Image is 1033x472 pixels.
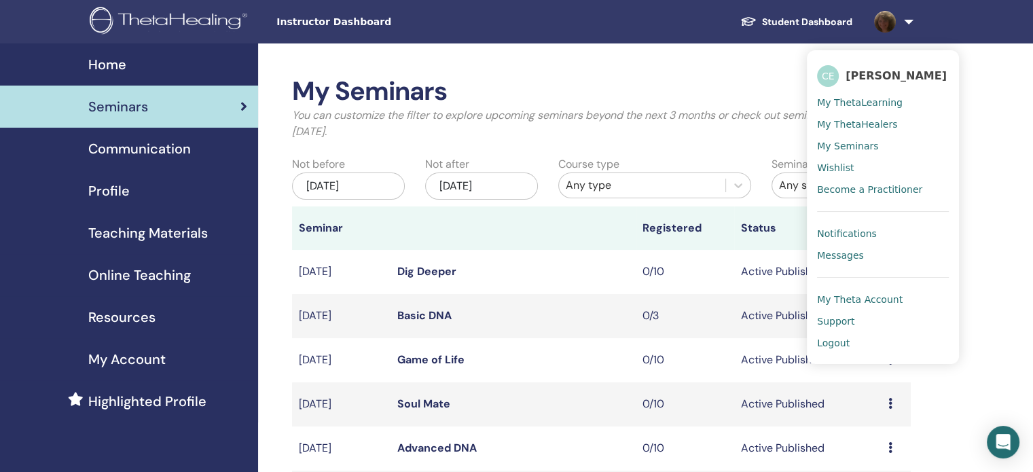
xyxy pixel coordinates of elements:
a: Messages [817,244,949,266]
span: Teaching Materials [88,223,208,243]
td: [DATE] [292,250,391,294]
span: Become a Practitioner [817,183,922,196]
td: Active Published [734,294,882,338]
img: graduation-cap-white.svg [740,16,757,27]
label: Not before [292,156,345,173]
span: [PERSON_NAME] [846,69,947,83]
div: [DATE] [292,173,405,200]
td: Active Published [734,338,882,382]
td: Active Published [734,382,882,426]
span: Profile [88,181,130,201]
th: Registered [636,206,734,250]
td: Active Published [734,250,882,294]
span: Highlighted Profile [88,391,206,412]
span: Communication [88,139,191,159]
span: CE [817,65,839,87]
label: Course type [558,156,619,173]
span: Support [817,315,854,327]
span: Notifications [817,228,877,240]
td: 0/10 [636,338,734,382]
p: You can customize the filter to explore upcoming seminars beyond the next 3 months or check out s... [292,107,911,140]
td: 0/10 [636,250,734,294]
a: My Theta Account [817,289,949,310]
span: Instructor Dashboard [276,15,480,29]
a: Become a Practitioner [817,179,949,200]
td: [DATE] [292,338,391,382]
span: Logout [817,337,850,349]
span: Messages [817,249,864,261]
a: Notifications [817,223,949,244]
img: default.jpg [874,11,896,33]
a: My ThetaHealers [817,113,949,135]
a: Basic DNA [397,308,452,323]
a: Advanced DNA [397,441,477,455]
td: 0/3 [636,294,734,338]
span: Home [88,54,126,75]
a: Soul Mate [397,397,450,411]
td: 0/10 [636,382,734,426]
th: Seminar [292,206,391,250]
label: Not after [425,156,469,173]
a: Game of Life [397,352,465,367]
td: 0/10 [636,426,734,471]
span: Online Teaching [88,265,191,285]
div: Open Intercom Messenger [987,426,1019,458]
td: [DATE] [292,382,391,426]
th: Status [734,206,882,250]
a: Student Dashboard [729,10,863,35]
span: Seminars [88,96,148,117]
span: Resources [88,307,156,327]
span: My ThetaLearning [817,96,903,109]
span: My Theta Account [817,293,903,306]
a: Dig Deeper [397,264,456,278]
td: [DATE] [292,426,391,471]
a: CE[PERSON_NAME] [817,60,949,92]
td: [DATE] [292,294,391,338]
a: Wishlist [817,157,949,179]
a: My ThetaLearning [817,92,949,113]
div: Any status [779,177,878,194]
a: Support [817,310,949,332]
div: [DATE] [425,173,538,200]
h2: My Seminars [292,76,911,107]
a: Logout [817,332,949,354]
img: logo.png [90,7,252,37]
span: My Seminars [817,140,878,152]
td: Active Published [734,426,882,471]
span: My Account [88,349,166,369]
a: My Seminars [817,135,949,157]
span: My ThetaHealers [817,118,897,130]
label: Seminar status [772,156,846,173]
div: Any type [566,177,719,194]
span: Wishlist [817,162,854,174]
